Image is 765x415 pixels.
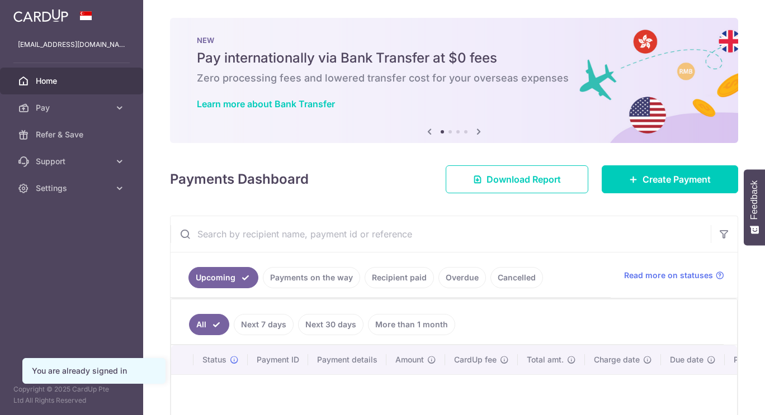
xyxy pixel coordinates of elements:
a: Learn more about Bank Transfer [197,98,335,109]
span: Due date [670,354,703,365]
a: Cancelled [490,267,543,288]
a: Read more on statuses [624,270,724,281]
input: Search by recipient name, payment id or reference [171,216,711,252]
span: Download Report [487,173,561,186]
a: Recipient paid [365,267,434,288]
span: Read more on statuses [624,270,713,281]
span: Total amt. [527,354,564,365]
iframe: Opens a widget where you can find more information [693,381,754,409]
img: Bank transfer banner [170,18,738,143]
p: [EMAIL_ADDRESS][DOMAIN_NAME] [18,39,125,50]
span: Refer & Save [36,129,110,140]
span: Amount [395,354,424,365]
a: Next 30 days [298,314,363,335]
h5: Pay internationally via Bank Transfer at $0 fees [197,49,711,67]
a: Overdue [438,267,486,288]
a: Download Report [446,165,588,193]
button: Feedback - Show survey [744,169,765,245]
a: Payments on the way [263,267,360,288]
a: More than 1 month [368,314,455,335]
span: CardUp fee [454,354,497,365]
span: Status [202,354,226,365]
th: Payment ID [248,345,308,374]
span: Pay [36,102,110,113]
span: Charge date [594,354,640,365]
span: Support [36,156,110,167]
span: Settings [36,183,110,194]
a: All [189,314,229,335]
a: Upcoming [188,267,258,288]
div: You are already signed in [32,365,156,376]
h4: Payments Dashboard [170,169,309,189]
span: Feedback [749,180,759,220]
h6: Zero processing fees and lowered transfer cost for your overseas expenses [197,71,711,85]
img: CardUp [13,9,68,22]
p: NEW [197,36,711,45]
a: Create Payment [602,165,738,193]
span: Create Payment [643,173,711,186]
span: Home [36,75,110,87]
th: Payment details [308,345,386,374]
a: Next 7 days [234,314,294,335]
